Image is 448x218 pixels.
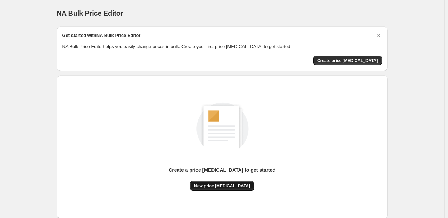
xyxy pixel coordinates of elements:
[313,56,382,65] button: Create price change job
[375,32,382,39] button: Dismiss card
[194,183,250,189] span: New price [MEDICAL_DATA]
[62,43,382,50] p: NA Bulk Price Editor helps you easily change prices in bulk. Create your first price [MEDICAL_DAT...
[62,32,141,39] h2: Get started with NA Bulk Price Editor
[317,58,378,63] span: Create price [MEDICAL_DATA]
[190,181,254,191] button: New price [MEDICAL_DATA]
[169,166,276,173] p: Create a price [MEDICAL_DATA] to get started
[57,9,123,17] span: NA Bulk Price Editor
